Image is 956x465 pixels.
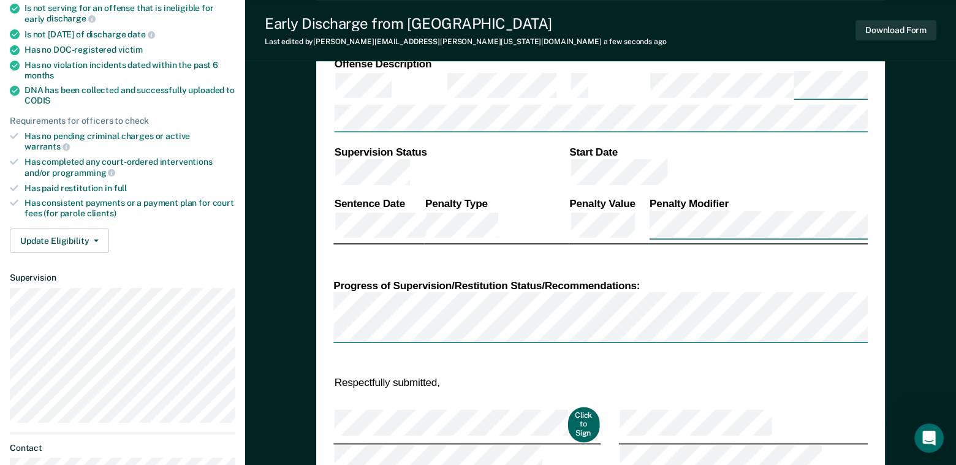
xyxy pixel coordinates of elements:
[333,56,446,70] th: Offense Description
[25,183,235,194] div: Has paid restitution in
[25,70,54,80] span: months
[25,3,235,24] div: Is not serving for an offense that is ineligible for early
[333,145,569,158] th: Supervision Status
[25,142,70,151] span: warrants
[604,37,667,46] span: a few seconds ago
[25,96,50,105] span: CODIS
[25,198,235,219] div: Has consistent payments or a payment plan for court fees (for parole
[648,197,867,210] th: Penalty Modifier
[10,273,235,283] dt: Supervision
[424,197,568,210] th: Penalty Type
[10,443,235,453] dt: Contact
[127,29,154,39] span: date
[25,157,235,178] div: Has completed any court-ordered interventions and/or
[265,37,667,46] div: Last edited by [PERSON_NAME][EMAIL_ADDRESS][PERSON_NAME][US_STATE][DOMAIN_NAME]
[333,375,600,390] td: Respectfully submitted,
[333,197,424,210] th: Sentence Date
[333,279,868,292] div: Progress of Supervision/Restitution Status/Recommendations:
[52,168,115,178] span: programming
[567,407,599,442] button: Click to Sign
[855,20,936,40] button: Download Form
[569,145,868,158] th: Start Date
[10,229,109,253] button: Update Eligibility
[114,183,127,193] span: full
[265,15,667,32] div: Early Discharge from [GEOGRAPHIC_DATA]
[569,197,649,210] th: Penalty Value
[25,85,235,106] div: DNA has been collected and successfully uploaded to
[87,208,116,218] span: clients)
[118,45,143,55] span: victim
[914,423,944,453] iframe: Intercom live chat
[47,13,96,23] span: discharge
[25,60,235,81] div: Has no violation incidents dated within the past 6
[25,29,235,40] div: Is not [DATE] of discharge
[25,45,235,55] div: Has no DOC-registered
[25,131,235,152] div: Has no pending criminal charges or active
[10,116,235,126] div: Requirements for officers to check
